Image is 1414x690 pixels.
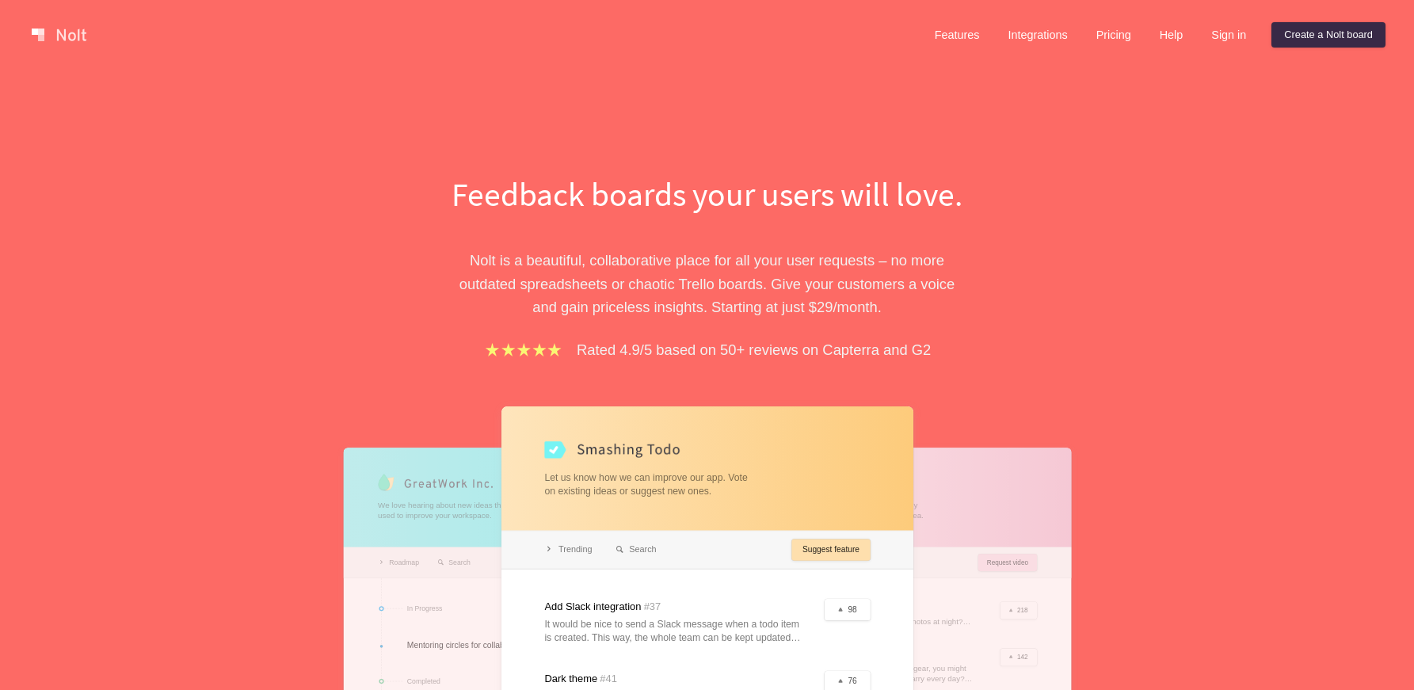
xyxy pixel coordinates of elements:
img: stars.b067e34983.png [483,341,564,359]
a: Features [922,22,993,48]
a: Create a Nolt board [1271,22,1385,48]
p: Nolt is a beautiful, collaborative place for all your user requests – no more outdated spreadshee... [434,249,981,318]
a: Help [1147,22,1196,48]
a: Pricing [1084,22,1144,48]
a: Sign in [1199,22,1259,48]
p: Rated 4.9/5 based on 50+ reviews on Capterra and G2 [577,338,931,361]
h1: Feedback boards your users will love. [434,171,981,217]
a: Integrations [995,22,1080,48]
